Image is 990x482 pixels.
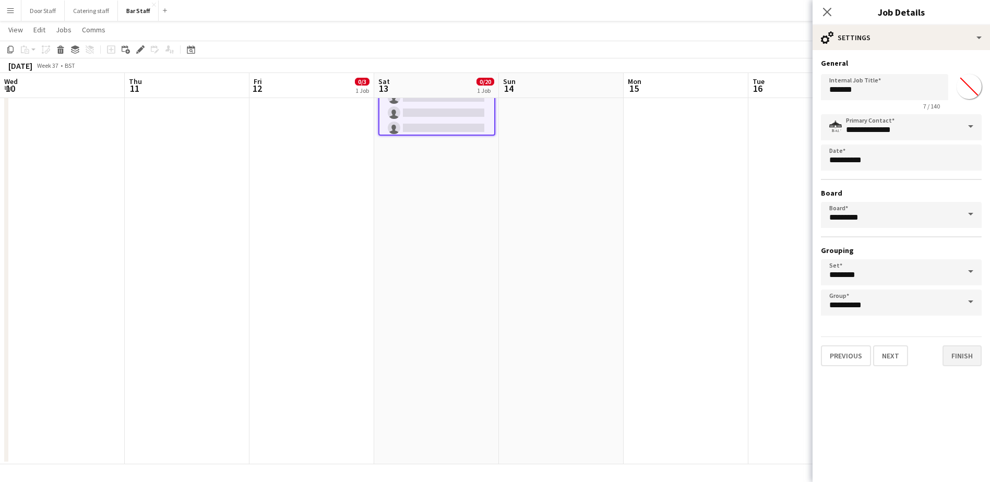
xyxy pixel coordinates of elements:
span: 14 [502,82,516,94]
span: 13 [377,82,390,94]
button: Catering staff [65,1,118,21]
span: View [8,25,23,34]
h3: Board [821,188,982,198]
span: Edit [33,25,45,34]
span: Sat [378,77,390,86]
button: Next [873,345,908,366]
span: 15 [626,82,641,94]
h3: Grouping [821,246,982,255]
span: Sun [503,77,516,86]
span: 0/20 [476,78,494,86]
span: Fri [254,77,262,86]
button: Door Staff [21,1,65,21]
span: 12 [252,82,262,94]
h3: General [821,58,982,68]
a: Comms [78,23,110,37]
span: Wed [4,77,18,86]
button: Finish [943,345,982,366]
span: Thu [129,77,142,86]
span: 7 / 140 [915,102,948,110]
h3: Job Details [813,5,990,19]
div: 1 Job [477,87,494,94]
span: Week 37 [34,62,61,69]
button: Previous [821,345,871,366]
span: 10 [3,82,18,94]
span: 0/3 [355,78,369,86]
div: 1 Job [355,87,369,94]
span: Mon [628,77,641,86]
span: Tue [753,77,765,86]
span: Comms [82,25,105,34]
button: Bar Staff [118,1,159,21]
span: 11 [127,82,142,94]
div: Settings [813,25,990,50]
span: 16 [751,82,765,94]
a: View [4,23,27,37]
span: Jobs [56,25,71,34]
div: [DATE] [8,61,32,71]
a: Edit [29,23,50,37]
div: BST [65,62,75,69]
a: Jobs [52,23,76,37]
